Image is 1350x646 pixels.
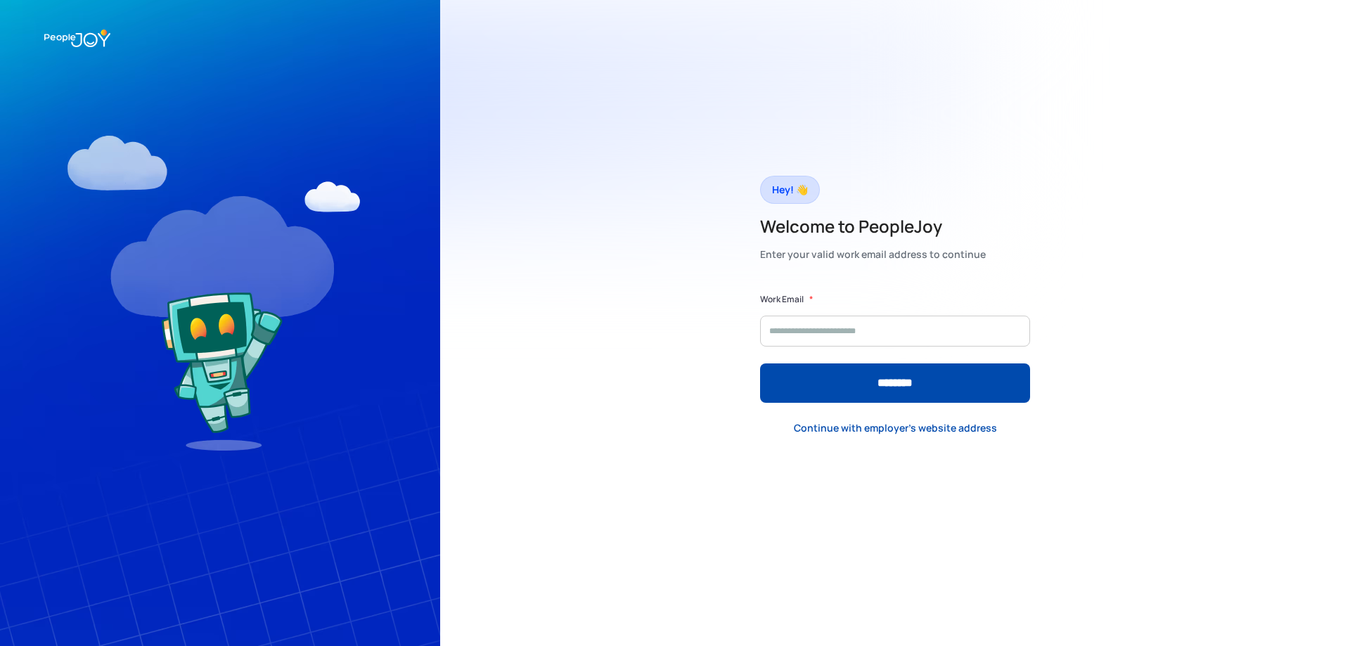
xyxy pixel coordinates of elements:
[760,292,1030,403] form: Form
[783,413,1008,442] a: Continue with employer's website address
[760,245,986,264] div: Enter your valid work email address to continue
[772,180,808,200] div: Hey! 👋
[794,421,997,435] div: Continue with employer's website address
[760,215,986,238] h2: Welcome to PeopleJoy
[760,292,804,306] label: Work Email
